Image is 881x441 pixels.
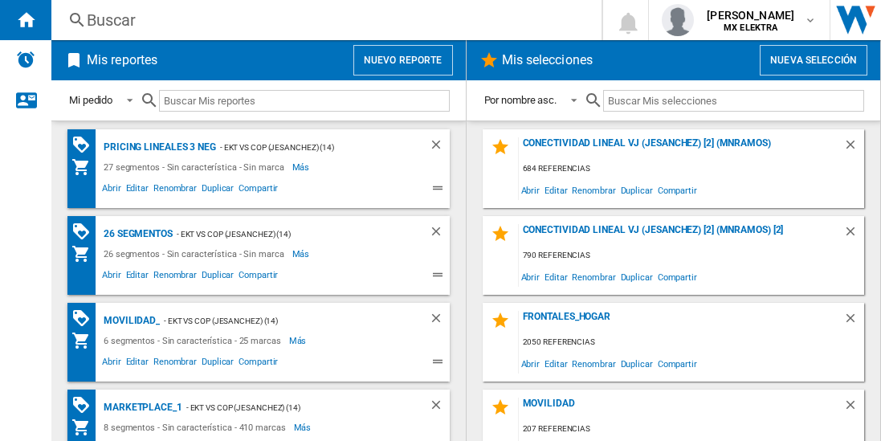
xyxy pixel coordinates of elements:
[100,224,173,244] div: 26 segmentos
[236,181,280,200] span: Compartir
[843,398,864,419] div: Borrar
[289,331,309,350] span: Más
[542,179,569,201] span: Editar
[618,266,655,288] span: Duplicar
[569,353,618,374] span: Renombrar
[618,179,655,201] span: Duplicar
[71,418,100,437] div: Mi colección
[292,157,312,177] span: Más
[100,267,124,287] span: Abrir
[724,22,777,33] b: MX ELEKTRA
[353,45,453,76] button: Nuevo reporte
[71,157,100,177] div: Mi colección
[843,224,864,246] div: Borrar
[429,398,450,418] div: Borrar
[124,181,151,200] span: Editar
[100,354,124,374] span: Abrir
[429,137,450,157] div: Borrar
[294,418,314,437] span: Más
[519,266,543,288] span: Abrir
[519,333,865,353] div: 2050 referencias
[100,157,292,177] div: 27 segmentos - Sin característica - Sin marca
[69,94,112,106] div: Mi pedido
[429,311,450,331] div: Borrar
[662,4,694,36] img: profile.jpg
[519,419,865,439] div: 207 referencias
[236,267,280,287] span: Compartir
[216,137,397,157] div: - EKT vs Cop (jesanchez) (14)
[429,224,450,244] div: Borrar
[519,137,844,159] div: Conectividad Lineal vj (jesanchez) [2] (mnramos)
[71,244,100,263] div: Mi colección
[603,90,864,112] input: Buscar Mis selecciones
[160,311,396,331] div: - EKT vs Cop (jesanchez) (14)
[124,354,151,374] span: Editar
[182,398,397,418] div: - EKT vs Cop (jesanchez) (14)
[542,266,569,288] span: Editar
[159,90,449,112] input: Buscar Mis reportes
[519,224,844,246] div: Conectividad Lineal vj (jesanchez) [2] (mnramos) [2]
[519,353,543,374] span: Abrir
[100,311,160,331] div: MOVILIDAD_
[519,246,865,266] div: 790 referencias
[843,137,864,159] div: Borrar
[100,137,216,157] div: Pricing lineales 3 neg
[151,267,199,287] span: Renombrar
[100,244,292,263] div: 26 segmentos - Sin característica - Sin marca
[87,9,560,31] div: Buscar
[484,94,557,106] div: Por nombre asc.
[151,181,199,200] span: Renombrar
[100,181,124,200] span: Abrir
[71,395,100,415] div: Matriz de PROMOCIONES
[519,311,844,333] div: FRONTALES_HOGAR
[499,45,597,76] h2: Mis selecciones
[71,222,100,242] div: Matriz de PROMOCIONES
[124,267,151,287] span: Editar
[84,45,161,76] h2: Mis reportes
[236,354,280,374] span: Compartir
[542,353,569,374] span: Editar
[569,179,618,201] span: Renombrar
[71,308,100,329] div: Matriz de PROMOCIONES
[843,311,864,333] div: Borrar
[519,179,543,201] span: Abrir
[100,331,289,350] div: 6 segmentos - Sin característica - 25 marcas
[292,244,312,263] span: Más
[569,266,618,288] span: Renombrar
[199,267,236,287] span: Duplicar
[519,398,844,419] div: MOVILIDAD
[655,179,699,201] span: Compartir
[707,7,794,23] span: [PERSON_NAME]
[199,354,236,374] span: Duplicar
[199,181,236,200] span: Duplicar
[71,135,100,155] div: Matriz de PROMOCIONES
[655,353,699,374] span: Compartir
[16,50,35,69] img: alerts-logo.svg
[100,398,182,418] div: MARKETPLACE_1
[100,418,294,437] div: 8 segmentos - Sin característica - 410 marcas
[618,353,655,374] span: Duplicar
[655,266,699,288] span: Compartir
[173,224,397,244] div: - EKT vs Cop (jesanchez) (14)
[151,354,199,374] span: Renombrar
[760,45,867,76] button: Nueva selección
[71,331,100,350] div: Mi colección
[519,159,865,179] div: 684 referencias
